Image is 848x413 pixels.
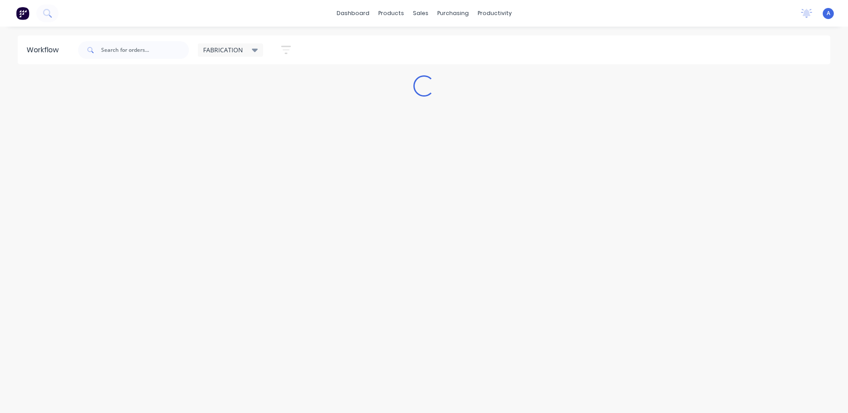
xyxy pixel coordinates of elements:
[101,41,189,59] input: Search for orders...
[827,9,830,17] span: A
[332,7,374,20] a: dashboard
[27,45,63,55] div: Workflow
[408,7,433,20] div: sales
[433,7,473,20] div: purchasing
[374,7,408,20] div: products
[16,7,29,20] img: Factory
[473,7,516,20] div: productivity
[203,45,243,55] span: FABRICATION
